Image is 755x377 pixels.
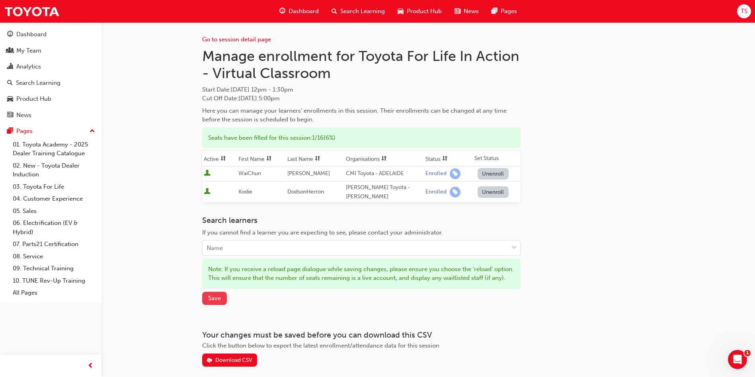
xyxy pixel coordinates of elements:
[425,188,447,196] div: Enrolled
[7,80,13,87] span: search-icon
[3,76,98,90] a: Search Learning
[88,361,94,371] span: prev-icon
[16,127,33,136] div: Pages
[202,85,521,94] span: Start Date :
[391,3,448,20] a: car-iconProduct Hub
[7,31,13,38] span: guage-icon
[442,156,448,162] span: sorting-icon
[501,7,517,16] span: Pages
[202,106,521,124] div: Here you can manage your learners' enrollments in this session. Their enrollments can be changed ...
[464,7,479,16] span: News
[3,27,98,42] a: Dashboard
[16,46,41,55] div: My Team
[332,6,337,16] span: search-icon
[7,63,13,70] span: chart-icon
[10,262,98,275] a: 09. Technical Training
[238,188,252,195] span: Kodie
[202,354,257,367] button: Download CSV
[16,62,41,71] div: Analytics
[10,275,98,287] a: 10. TUNE Rev-Up Training
[473,151,521,166] th: Set Status
[202,330,521,340] h3: Your changes must be saved before you can download this CSV
[204,170,211,178] span: User is active
[450,168,460,179] span: learningRecordVerb_ENROLL-icon
[455,6,460,16] span: news-icon
[344,151,424,166] th: Toggle SortBy
[202,229,443,236] span: If you cannot find a learner you are expecting to see, please contact your administrator.
[204,188,211,196] span: User is active
[202,36,271,43] a: Go to session detail page
[287,170,330,177] span: [PERSON_NAME]
[10,238,98,250] a: 07. Parts21 Certification
[7,112,13,119] span: news-icon
[450,187,460,197] span: learningRecordVerb_ENROLL-icon
[398,6,404,16] span: car-icon
[10,287,98,299] a: All Pages
[4,2,60,20] img: Trak
[16,94,51,104] div: Product Hub
[741,7,747,16] span: TS
[448,3,485,20] a: news-iconNews
[207,244,223,253] div: Name
[3,59,98,74] a: Analytics
[315,156,320,162] span: sorting-icon
[90,126,95,137] span: up-icon
[10,181,98,193] a: 03. Toyota For Life
[202,151,237,166] th: Toggle SortBy
[325,3,391,20] a: search-iconSearch Learning
[231,86,293,93] span: [DATE] 12pm - 1:30pm
[202,259,521,289] div: Note: If you receive a reload page dialogue while saving changes, please ensure you choose the 'r...
[289,7,319,16] span: Dashboard
[279,6,285,16] span: guage-icon
[340,7,385,16] span: Search Learning
[16,78,60,88] div: Search Learning
[424,151,473,166] th: Toggle SortBy
[16,30,47,39] div: Dashboard
[10,205,98,217] a: 05. Sales
[10,139,98,160] a: 01. Toyota Academy - 2025 Dealer Training Catalogue
[237,151,286,166] th: Toggle SortBy
[478,186,509,198] button: Unenroll
[220,156,226,162] span: sorting-icon
[238,170,261,177] span: WaiChun
[10,250,98,263] a: 08. Service
[10,193,98,205] a: 04. Customer Experience
[286,151,344,166] th: Toggle SortBy
[3,25,98,124] button: DashboardMy TeamAnalyticsSearch LearningProduct HubNews
[485,3,523,20] a: pages-iconPages
[7,96,13,103] span: car-icon
[3,92,98,106] a: Product Hub
[7,47,13,55] span: people-icon
[478,168,509,180] button: Unenroll
[3,43,98,58] a: My Team
[3,124,98,139] button: Pages
[381,156,387,162] span: sorting-icon
[202,47,521,82] h1: Manage enrollment for Toyota For Life In Action - Virtual Classroom
[7,128,13,135] span: pages-icon
[10,160,98,181] a: 02. New - Toyota Dealer Induction
[346,169,422,178] div: CMI Toyota - ADELAIDE
[273,3,325,20] a: guage-iconDashboard
[202,216,521,225] h3: Search learners
[346,183,422,201] div: [PERSON_NAME] Toyota - [PERSON_NAME]
[202,292,227,305] button: Save
[425,170,447,178] div: Enrolled
[737,4,751,18] button: TS
[202,127,521,148] div: Seats have been filled for this session : 1 / 16 ( 6% )
[728,350,747,369] iframe: Intercom live chat
[215,357,252,363] div: Download CSV
[266,156,272,162] span: sorting-icon
[744,350,751,356] span: 1
[202,95,280,102] span: Cut Off Date : [DATE] 5:00pm
[207,357,212,364] span: download-icon
[407,7,442,16] span: Product Hub
[511,243,517,253] span: down-icon
[492,6,497,16] span: pages-icon
[287,188,324,195] span: DodsonHerron
[16,111,31,120] div: News
[10,217,98,238] a: 06. Electrification (EV & Hybrid)
[3,108,98,123] a: News
[202,342,439,349] span: Click the button below to export the latest enrollment/attendance data for this session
